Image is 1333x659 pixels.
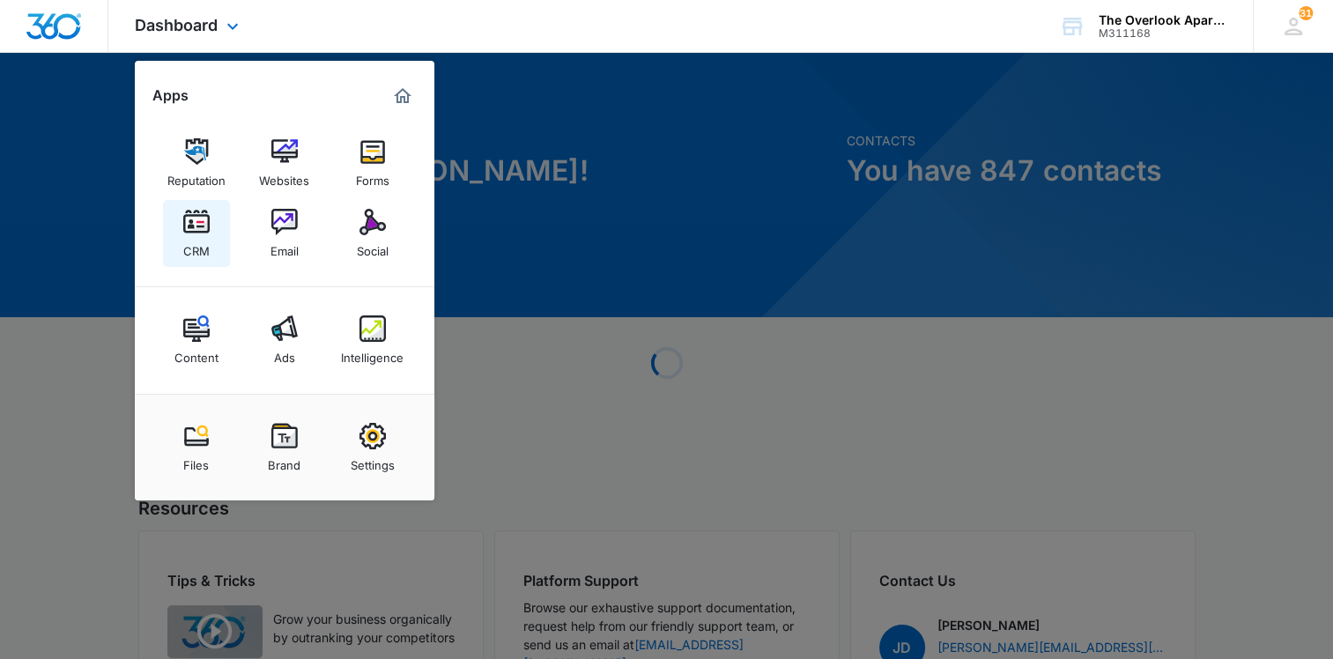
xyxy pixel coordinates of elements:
[167,165,226,188] div: Reputation
[183,449,209,472] div: Files
[268,449,300,472] div: Brand
[251,200,318,267] a: Email
[341,342,404,365] div: Intelligence
[1099,13,1227,27] div: account name
[351,449,395,472] div: Settings
[183,235,210,258] div: CRM
[163,307,230,374] a: Content
[274,342,295,365] div: Ads
[339,414,406,481] a: Settings
[270,235,299,258] div: Email
[135,16,218,34] span: Dashboard
[251,130,318,196] a: Websites
[389,82,417,110] a: Marketing 360® Dashboard
[356,165,389,188] div: Forms
[339,307,406,374] a: Intelligence
[251,414,318,481] a: Brand
[152,87,189,104] h2: Apps
[1099,27,1227,40] div: account id
[1299,6,1313,20] div: notifications count
[357,235,389,258] div: Social
[251,307,318,374] a: Ads
[163,130,230,196] a: Reputation
[163,414,230,481] a: Files
[339,130,406,196] a: Forms
[1299,6,1313,20] span: 31
[259,165,309,188] div: Websites
[174,342,218,365] div: Content
[163,200,230,267] a: CRM
[339,200,406,267] a: Social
